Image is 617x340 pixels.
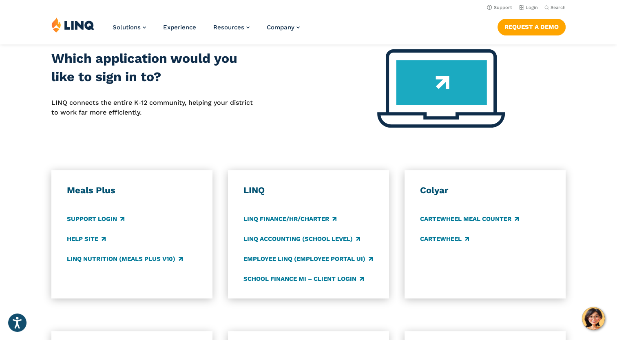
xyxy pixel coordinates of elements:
[243,254,373,263] a: Employee LINQ (Employee Portal UI)
[67,185,197,196] h3: Meals Plus
[213,24,250,31] a: Resources
[243,185,374,196] h3: LINQ
[51,49,257,86] h2: Which application would you like to sign in to?
[420,185,550,196] h3: Colyar
[420,234,469,243] a: CARTEWHEEL
[519,5,538,10] a: Login
[67,254,183,263] a: LINQ Nutrition (Meals Plus v10)
[51,17,95,33] img: LINQ | K‑12 Software
[487,5,512,10] a: Support
[113,24,141,31] span: Solutions
[67,214,124,223] a: Support Login
[551,5,566,10] span: Search
[420,214,519,223] a: CARTEWHEEL Meal Counter
[544,4,566,11] button: Open Search Bar
[582,307,605,330] button: Hello, have a question? Let’s chat.
[243,234,360,243] a: LINQ Accounting (school level)
[163,24,196,31] a: Experience
[51,98,257,118] p: LINQ connects the entire K‑12 community, helping your district to work far more efficiently.
[267,24,300,31] a: Company
[498,17,566,35] nav: Button Navigation
[213,24,244,31] span: Resources
[243,214,336,223] a: LINQ Finance/HR/Charter
[113,17,300,44] nav: Primary Navigation
[67,234,106,243] a: Help Site
[267,24,294,31] span: Company
[498,19,566,35] a: Request a Demo
[113,24,146,31] a: Solutions
[243,274,364,283] a: School Finance MI – Client Login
